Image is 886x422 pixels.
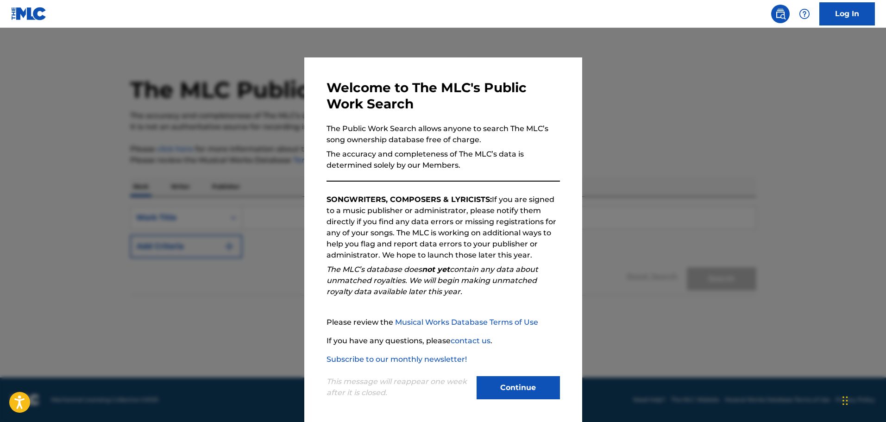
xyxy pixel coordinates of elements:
div: Drag [842,387,848,415]
p: This message will reappear one week after it is closed. [327,376,471,398]
img: help [799,8,810,19]
strong: SONGWRITERS, COMPOSERS & LYRICISTS: [327,195,492,204]
a: Public Search [771,5,790,23]
p: The Public Work Search allows anyone to search The MLC’s song ownership database free of charge. [327,123,560,145]
img: search [775,8,786,19]
h3: Welcome to The MLC's Public Work Search [327,80,560,112]
p: If you have any questions, please . [327,335,560,346]
a: Musical Works Database Terms of Use [395,318,538,327]
p: If you are signed to a music publisher or administrator, please notify them directly if you find ... [327,194,560,261]
p: The accuracy and completeness of The MLC’s data is determined solely by our Members. [327,149,560,171]
em: The MLC’s database does contain any data about unmatched royalties. We will begin making unmatche... [327,265,538,296]
a: Log In [819,2,875,25]
p: Please review the [327,317,560,328]
strong: not yet [422,265,450,274]
a: contact us [451,336,490,345]
iframe: Chat Widget [840,378,886,422]
button: Continue [477,376,560,399]
a: Subscribe to our monthly newsletter! [327,355,467,364]
img: MLC Logo [11,7,47,20]
div: Help [795,5,814,23]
